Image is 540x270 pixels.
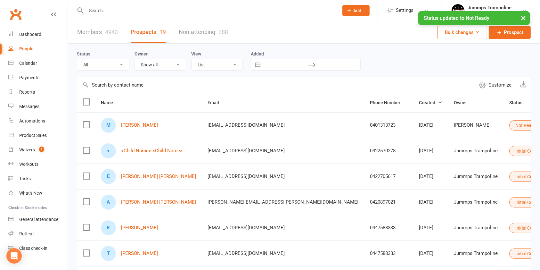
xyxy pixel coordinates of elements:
[19,46,34,51] div: People
[454,148,498,154] div: Jummps Trampoline
[101,246,116,261] div: Theodore
[208,99,226,106] button: Email
[438,26,487,39] button: Bulk changes
[105,29,118,35] div: 4943
[504,29,523,36] span: Prospect
[191,51,201,56] label: View
[419,174,442,179] div: [DATE]
[418,11,530,25] div: Status updated to Not Ready
[208,100,226,105] span: Email
[419,100,442,105] span: Created
[396,3,413,18] span: Settings
[454,122,498,128] div: [PERSON_NAME]
[419,251,442,256] div: [DATE]
[19,61,37,66] div: Calendar
[179,21,228,43] a: Non-attending288
[8,241,68,256] a: Class kiosk mode
[251,51,361,56] label: Added
[19,75,39,80] div: Payments
[370,100,407,105] span: Phone Number
[39,147,44,152] span: 1
[19,231,34,236] div: Roll call
[8,56,68,71] a: Calendar
[19,190,42,196] div: What's New
[8,227,68,241] a: Roll call
[121,174,196,179] a: [PERSON_NAME] [PERSON_NAME]
[84,6,334,15] input: Search...
[208,247,285,259] span: [EMAIL_ADDRESS][DOMAIN_NAME]
[19,176,31,181] div: Tasks
[454,100,474,105] span: Owner
[131,21,166,43] a: Prospects19
[419,199,442,205] div: [DATE]
[8,143,68,157] a: Waivers 1
[208,196,358,208] span: [PERSON_NAME][EMAIL_ADDRESS][PERSON_NAME][DOMAIN_NAME]
[8,172,68,186] a: Tasks
[452,4,464,17] img: thumb_image1698795904.png
[454,225,498,231] div: Jummps Trampoline
[370,225,407,231] div: 0447588333
[518,11,529,25] button: ×
[101,100,120,105] span: Name
[8,114,68,128] a: Automations
[218,29,228,35] div: 288
[135,51,148,56] label: Owner
[121,251,158,256] a: [PERSON_NAME]
[19,32,41,37] div: Dashboard
[342,5,370,16] button: Add
[419,148,442,154] div: [DATE]
[8,99,68,114] a: Messages
[160,29,166,35] div: 19
[19,104,39,109] div: Messages
[475,77,516,93] button: Customize
[8,71,68,85] a: Payments
[370,99,407,106] button: Phone Number
[509,99,529,106] button: Status
[454,251,498,256] div: Jummps Trampoline
[121,148,183,154] a: <Child Name> <Child Name>
[454,174,498,179] div: Jummps Trampoline
[101,195,116,210] div: Amalia
[468,11,522,16] div: Jummps Parkwood Pty Ltd
[252,59,264,70] button: Interact with the calendar and add the check-in date for your trip.
[454,199,498,205] div: Jummps Trampoline
[8,186,68,200] a: What's New
[370,251,407,256] div: 0447588333
[419,225,442,231] div: [DATE]
[419,122,442,128] div: [DATE]
[101,118,116,133] div: Manaia
[454,99,474,106] button: Owner
[19,89,35,95] div: Reports
[509,100,529,105] span: Status
[370,174,407,179] div: 0422705617
[8,42,68,56] a: People
[208,222,285,234] span: [EMAIL_ADDRESS][DOMAIN_NAME]
[8,27,68,42] a: Dashboard
[6,248,22,264] div: Open Intercom Messenger
[8,6,24,22] a: Clubworx
[370,199,407,205] div: 0420897021
[19,246,47,251] div: Class check-in
[489,26,531,39] a: Prospect
[468,5,522,11] div: Jummps Trampoline
[8,212,68,227] a: General attendance kiosk mode
[121,225,158,231] a: [PERSON_NAME]
[488,81,511,89] span: Customize
[101,169,116,184] div: Ella Ava
[19,147,35,152] div: Waivers
[19,217,58,222] div: General attendance
[8,157,68,172] a: Workouts
[77,77,475,93] input: Search by contact name
[121,122,158,128] a: [PERSON_NAME]
[19,118,45,123] div: Automations
[19,162,38,167] div: Workouts
[208,119,285,131] span: [EMAIL_ADDRESS][DOMAIN_NAME]
[208,145,285,157] span: [EMAIL_ADDRESS][DOMAIN_NAME]
[19,133,47,138] div: Product Sales
[101,220,116,235] div: Rose
[370,148,407,154] div: 0422570278
[77,21,118,43] a: Members4943
[8,85,68,99] a: Reports
[121,199,196,205] a: [PERSON_NAME] [PERSON_NAME]
[101,99,120,106] button: Name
